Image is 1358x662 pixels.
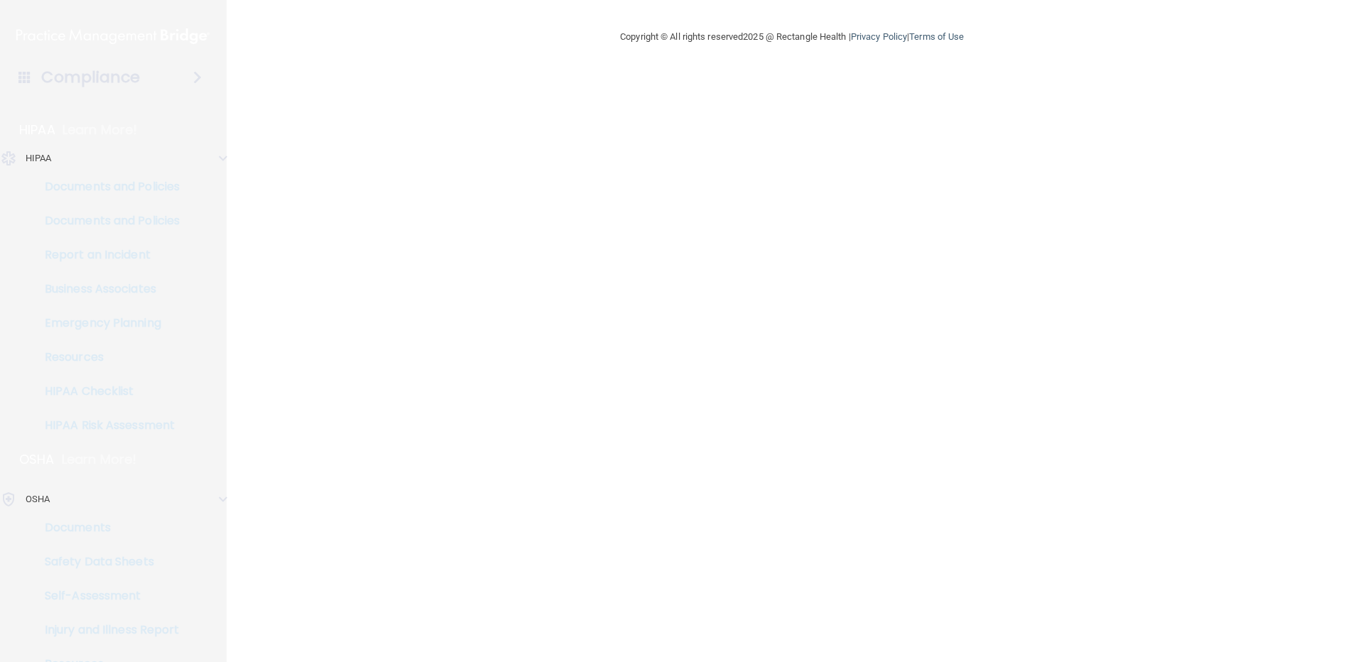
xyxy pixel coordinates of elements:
p: HIPAA Risk Assessment [9,418,203,433]
p: Injury and Illness Report [9,623,203,637]
a: Privacy Policy [851,31,907,42]
p: Safety Data Sheets [9,555,203,569]
p: Emergency Planning [9,316,203,330]
p: Learn More! [62,451,137,468]
p: Learn More! [63,121,138,139]
p: HIPAA [19,121,55,139]
div: Copyright © All rights reserved 2025 @ Rectangle Health | | [533,14,1051,60]
p: Documents and Policies [9,180,203,194]
p: Self-Assessment [9,589,203,603]
p: HIPAA [26,150,52,167]
p: Documents and Policies [9,214,203,228]
p: OSHA [26,491,50,508]
p: Report an Incident [9,248,203,262]
p: HIPAA Checklist [9,384,203,398]
p: OSHA [19,451,55,468]
a: Terms of Use [909,31,964,42]
h4: Compliance [41,67,140,87]
p: Resources [9,350,203,364]
p: Business Associates [9,282,203,296]
img: PMB logo [16,22,210,50]
p: Documents [9,521,203,535]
